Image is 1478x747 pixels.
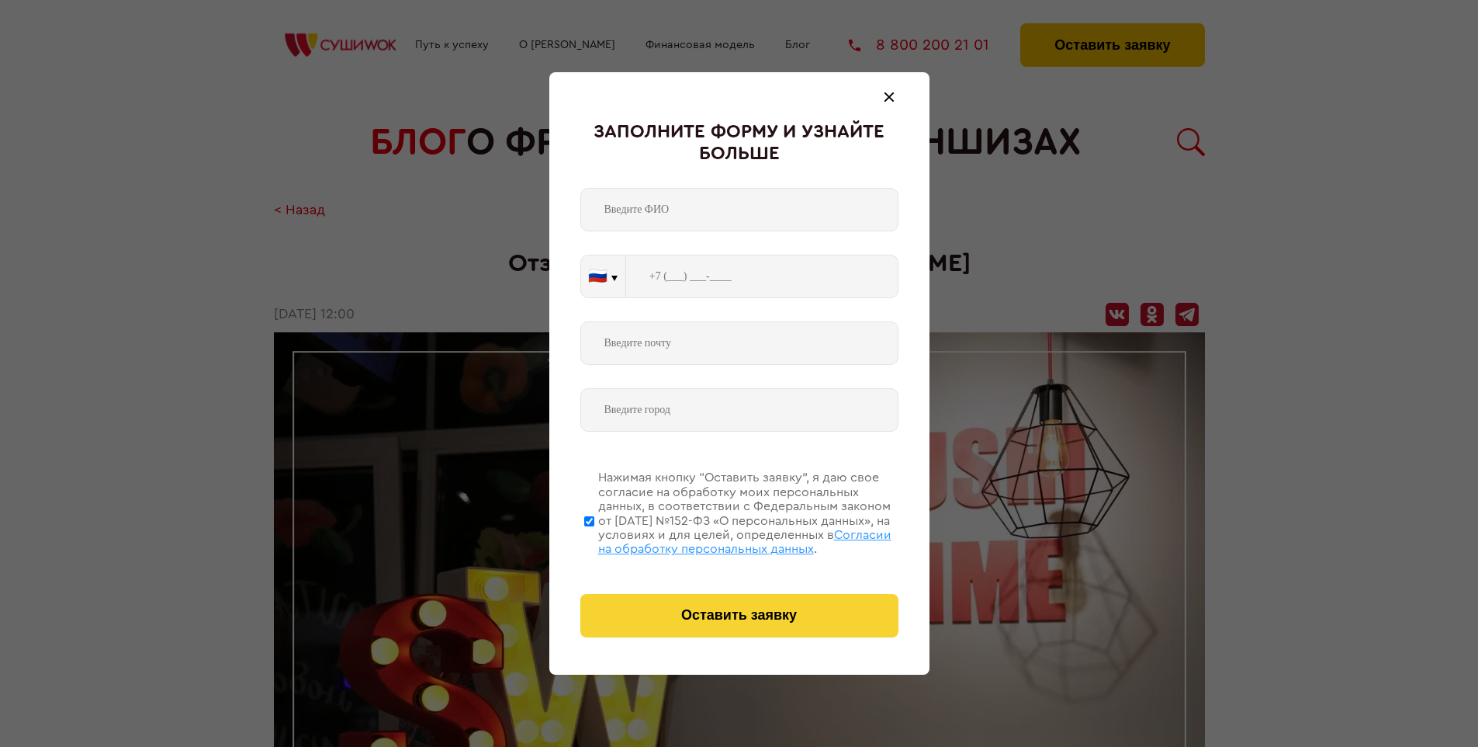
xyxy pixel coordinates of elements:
button: 🇷🇺 [581,255,625,297]
div: Заполните форму и узнайте больше [580,122,898,165]
input: Введите ФИО [580,188,898,231]
input: Введите почту [580,321,898,365]
span: Согласии на обработку персональных данных [598,529,891,555]
input: +7 (___) ___-____ [626,255,898,298]
button: Оставить заявку [580,594,898,638]
div: Нажимая кнопку “Оставить заявку”, я даю свое согласие на обработку моих персональных данных, в со... [598,471,898,556]
input: Введите город [580,388,898,432]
